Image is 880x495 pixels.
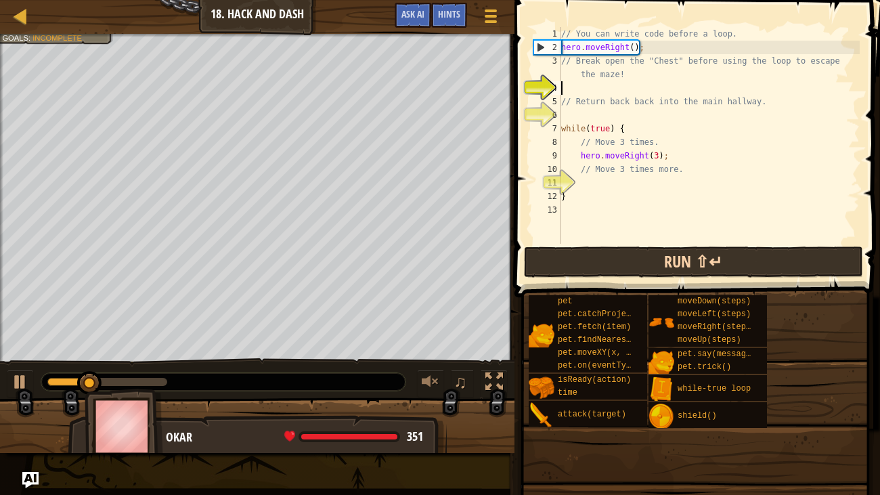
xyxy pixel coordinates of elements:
span: pet.catchProjectile(arrow) [558,309,684,319]
img: portrait.png [648,404,674,429]
div: 13 [533,203,561,217]
img: portrait.png [648,309,674,335]
button: Adjust volume [417,370,444,397]
button: Run ⇧↵ [524,246,863,278]
span: moveUp(steps) [678,335,741,345]
div: 3 [533,54,561,81]
button: Ask AI [395,3,431,28]
img: portrait.png [648,349,674,375]
button: Show game menu [474,3,508,35]
img: portrait.png [529,322,554,348]
span: isReady(action) [558,375,631,385]
span: Goals [2,33,28,42]
div: 6 [533,108,561,122]
span: moveLeft(steps) [678,309,751,319]
img: portrait.png [529,375,554,401]
span: pet.on(eventType, handler) [558,361,684,370]
span: pet.moveXY(x, y) [558,348,636,358]
span: pet.fetch(item) [558,322,631,332]
span: shield() [678,411,717,421]
span: Ask AI [401,7,424,20]
button: ♫ [451,370,474,397]
img: portrait.png [648,376,674,402]
div: 2 [534,41,561,54]
span: moveDown(steps) [678,297,751,306]
span: pet.findNearestByType(type) [558,335,689,345]
div: 8 [533,135,561,149]
div: 12 [533,190,561,203]
span: pet.trick() [678,362,731,372]
span: 351 [407,428,423,445]
span: ♫ [454,372,467,392]
span: attack(target) [558,410,626,419]
img: thang_avatar_frame.png [85,389,163,464]
div: Okar [166,429,433,446]
img: portrait.png [529,402,554,428]
span: pet.say(message) [678,349,755,359]
button: Ask AI [22,472,39,488]
span: Hints [438,7,460,20]
span: Incomplete [32,33,82,42]
div: 9 [533,149,561,163]
button: Ctrl + P: Play [7,370,34,397]
div: 1 [533,27,561,41]
div: 10 [533,163,561,176]
div: health: 351 / 351 [284,431,423,443]
span: moveRight(steps) [678,322,755,332]
span: : [28,33,32,42]
button: Toggle fullscreen [481,370,508,397]
span: time [558,388,577,397]
div: 11 [533,176,561,190]
span: while-true loop [678,384,751,393]
span: pet [558,297,573,306]
div: 5 [533,95,561,108]
div: 4 [533,81,561,95]
div: 7 [533,122,561,135]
